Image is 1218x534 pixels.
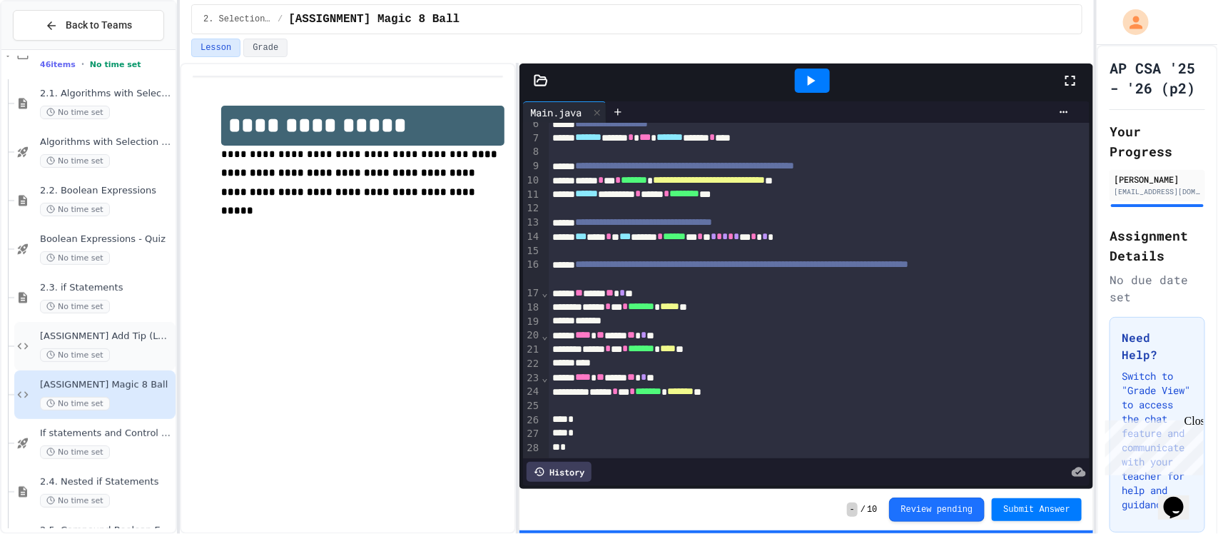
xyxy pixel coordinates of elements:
[40,251,110,265] span: No time set
[523,286,541,301] div: 17
[1158,477,1204,520] iframe: chat widget
[40,476,173,488] span: 2.4. Nested if Statements
[523,315,541,329] div: 19
[523,343,541,357] div: 21
[847,503,858,517] span: -
[523,105,589,120] div: Main.java
[1003,504,1070,515] span: Submit Answer
[861,504,866,515] span: /
[40,331,173,343] span: [ASSIGNMENT] Add Tip (LO6)
[40,379,173,391] span: [ASSIGNMENT] Magic 8 Ball
[1114,173,1201,186] div: [PERSON_NAME]
[203,14,272,25] span: 2. Selection and Iteration
[243,39,288,57] button: Grade
[40,203,110,216] span: No time set
[523,385,541,399] div: 24
[40,106,110,119] span: No time set
[40,300,110,313] span: No time set
[1122,329,1193,363] h3: Need Help?
[40,494,110,508] span: No time set
[541,330,548,341] span: Fold line
[523,371,541,386] div: 23
[523,216,541,230] div: 13
[523,244,541,258] div: 15
[523,230,541,244] div: 14
[288,11,460,28] span: [ASSIGNMENT] Magic 8 Ball
[867,504,877,515] span: 10
[523,201,541,216] div: 12
[523,101,607,123] div: Main.java
[523,188,541,202] div: 11
[992,498,1082,521] button: Submit Answer
[523,427,541,441] div: 27
[40,282,173,294] span: 2.3. if Statements
[523,441,541,455] div: 28
[1110,271,1205,306] div: No due date set
[40,233,173,246] span: Boolean Expressions - Quiz
[81,59,84,70] span: •
[1114,186,1201,197] div: [EMAIL_ADDRESS][DOMAIN_NAME][PERSON_NAME]
[6,6,98,91] div: Chat with us now!Close
[1110,121,1205,161] h2: Your Progress
[889,498,985,522] button: Review pending
[523,328,541,343] div: 20
[13,10,164,41] button: Back to Teams
[523,413,541,428] div: 26
[523,117,541,131] div: 6
[527,462,592,482] div: History
[523,399,541,413] div: 25
[523,258,541,286] div: 16
[523,357,541,371] div: 22
[40,348,110,362] span: No time set
[523,145,541,159] div: 8
[541,287,548,298] span: Fold line
[1100,415,1204,475] iframe: chat widget
[40,60,76,69] span: 46 items
[523,131,541,146] div: 7
[523,173,541,188] div: 10
[90,60,141,69] span: No time set
[523,301,541,315] div: 18
[40,88,173,100] span: 2.1. Algorithms with Selection and Repetition
[1122,369,1193,512] p: Switch to "Grade View" to access the chat feature and communicate with your teacher for help and ...
[40,136,173,148] span: Algorithms with Selection and Repetition - Topic 2.1
[40,185,173,197] span: 2.2. Boolean Expressions
[40,428,173,440] span: If statements and Control Flow - Quiz
[541,372,548,383] span: Fold line
[40,445,110,459] span: No time set
[191,39,240,57] button: Lesson
[1110,58,1205,98] h1: AP CSA '25 - '26 (p2)
[40,397,110,410] span: No time set
[523,159,541,173] div: 9
[40,154,110,168] span: No time set
[1108,6,1152,39] div: My Account
[1110,226,1205,266] h2: Assignment Details
[66,18,133,33] span: Back to Teams
[278,14,283,25] span: /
